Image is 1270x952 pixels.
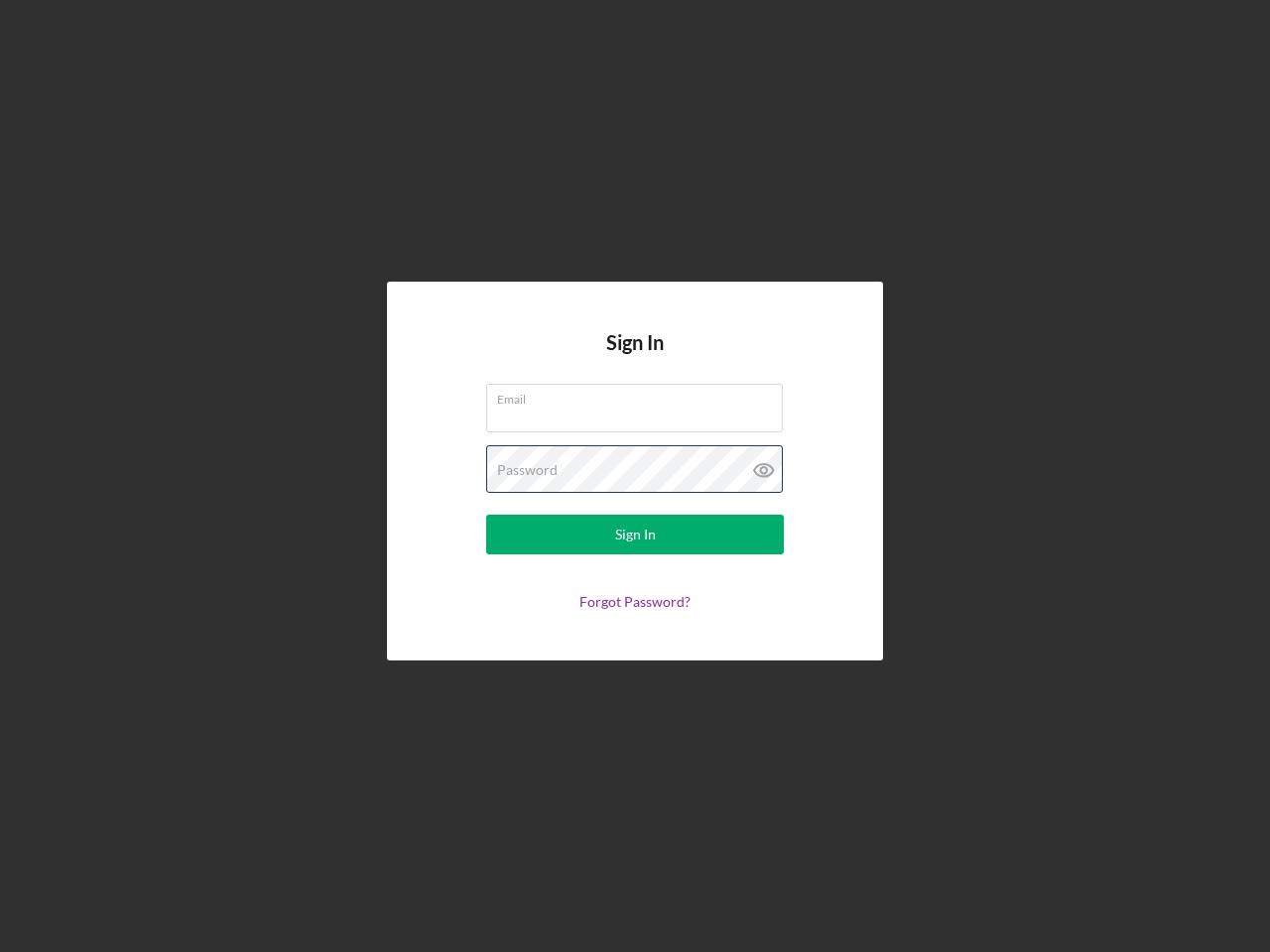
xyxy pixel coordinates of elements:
[579,593,691,610] a: Forgot Password?
[606,331,664,384] h4: Sign In
[497,462,558,478] label: Password
[497,385,783,407] label: Email
[486,515,784,554] button: Sign In
[615,515,656,554] div: Sign In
